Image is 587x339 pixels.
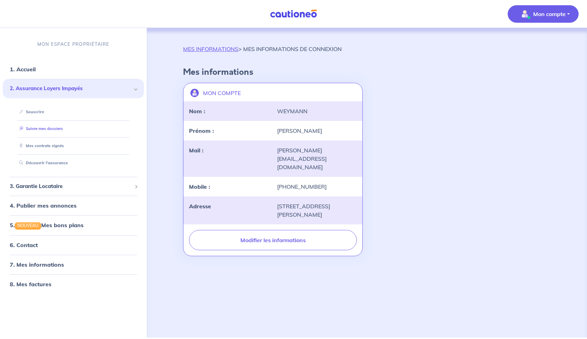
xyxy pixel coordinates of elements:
[3,180,144,193] div: 3. Garantie Locataire
[10,85,132,93] span: 2. Assurance Loyers Impayés
[183,45,342,53] p: > MES INFORMATIONS DE CONNEXION
[189,108,205,115] strong: Nom :
[189,203,211,210] strong: Adresse
[11,106,136,118] div: Souscrire
[519,8,530,20] img: illu_account_valid_menu.svg
[16,109,44,114] a: Souscrire
[16,143,64,148] a: Mes contrats signés
[267,9,320,18] img: Cautioneo
[273,202,361,219] div: [STREET_ADDRESS][PERSON_NAME]
[273,146,361,171] div: [PERSON_NAME][EMAIL_ADDRESS][DOMAIN_NAME]
[16,126,63,131] a: Suivre mes dossiers
[533,10,566,18] p: Mon compte
[10,222,84,229] a: 5.NOUVEAUMes bons plans
[37,41,109,48] p: MON ESPACE PROPRIÉTAIRE
[11,123,136,135] div: Suivre mes dossiers
[203,89,241,97] p: MON COMPTE
[190,89,199,97] img: illu_account.svg
[3,79,144,98] div: 2. Assurance Loyers Impayés
[189,147,203,154] strong: Mail :
[10,261,64,268] a: 7. Mes informations
[508,5,579,23] button: illu_account_valid_menu.svgMon compte
[16,160,68,165] a: Découvrir l'assurance
[10,182,132,190] span: 3. Garantie Locataire
[189,230,357,250] button: Modifier les informations
[3,199,144,212] div: 4. Publier mes annonces
[3,258,144,272] div: 7. Mes informations
[273,127,361,135] div: [PERSON_NAME]
[183,67,551,77] h4: Mes informations
[189,183,210,190] strong: Mobile :
[11,140,136,152] div: Mes contrats signés
[3,62,144,76] div: 1. Accueil
[10,241,38,248] a: 6. Contact
[273,182,361,191] div: [PHONE_NUMBER]
[10,202,77,209] a: 4. Publier mes annonces
[10,66,36,73] a: 1. Accueil
[3,238,144,252] div: 6. Contact
[183,45,238,52] a: MES INFORMATIONS
[3,218,144,232] div: 5.NOUVEAUMes bons plans
[3,277,144,291] div: 8. Mes factures
[273,107,361,115] div: WEYMANN
[189,127,214,134] strong: Prénom :
[11,157,136,169] div: Découvrir l'assurance
[10,281,51,288] a: 8. Mes factures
